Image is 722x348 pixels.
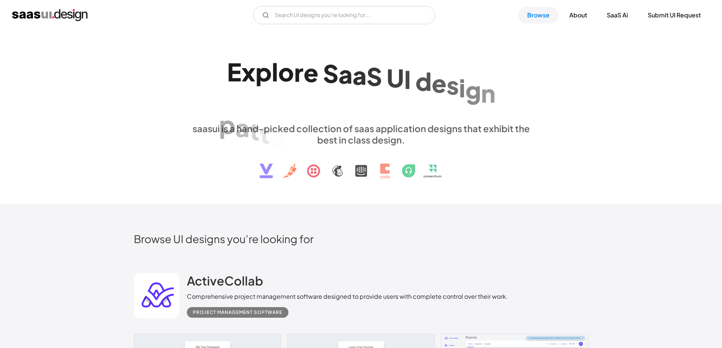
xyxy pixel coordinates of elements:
a: ActiveCollab [187,273,263,292]
div: t [260,120,270,149]
div: U [387,63,404,92]
div: n [481,78,495,107]
h1: Explore SaaS UI design patterns & interactions. [187,57,536,115]
div: s [446,70,459,100]
input: Search UI designs you're looking for... [253,6,435,24]
div: e [304,58,318,87]
div: p [219,110,235,139]
div: r [294,57,304,86]
div: E [227,57,241,86]
div: I [404,64,411,94]
a: Browse [518,7,559,23]
h2: Browse UI designs you’re looking for [134,232,589,245]
h2: ActiveCollab [187,273,263,288]
form: Email Form [253,6,435,24]
div: a [338,59,352,89]
div: saasui is a hand-picked collection of saas application designs that exhibit the best in class des... [187,123,536,145]
div: p [255,57,272,86]
div: a [235,113,249,142]
div: a [352,60,366,89]
div: d [415,66,432,95]
a: About [560,7,596,23]
div: S [366,61,382,91]
div: x [241,57,255,86]
div: t [249,116,260,145]
div: Comprehensive project management software designed to provide users with complete control over th... [187,292,508,301]
div: S [323,58,338,87]
div: o [278,57,294,86]
div: i [459,73,465,102]
div: l [272,57,278,86]
div: e [432,68,446,97]
img: text, icon, saas logo [246,145,476,185]
a: Submit UI Request [639,7,710,23]
div: e [270,123,285,153]
a: home [12,9,88,21]
div: Project Management Software [193,308,282,317]
div: g [465,75,481,105]
a: SaaS Ai [598,7,637,23]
